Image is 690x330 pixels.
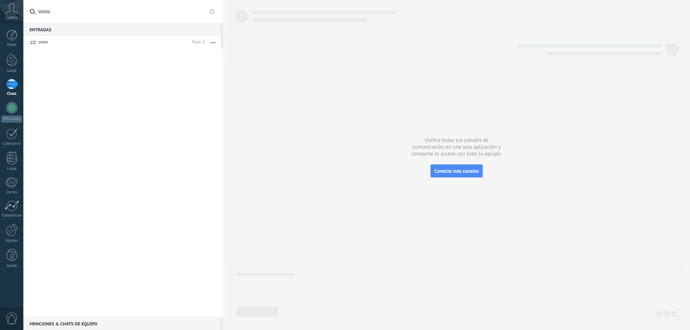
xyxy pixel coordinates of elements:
div: Panel [1,43,22,47]
div: Total: 0 [189,39,205,46]
div: Calendario [1,141,22,146]
div: Menciones & Chats de equipo [23,317,221,330]
div: Entradas [23,23,221,36]
span: Cuenta [6,15,18,20]
div: WhatsApp [1,116,22,122]
button: Conecta más canales [431,164,483,177]
div: Correo [1,190,22,195]
div: Leads [1,69,22,73]
div: Ajustes [1,238,22,243]
div: Estadísticas [1,213,22,218]
div: Ayuda [1,264,22,268]
div: Listas [1,167,22,171]
span: Conecta más canales [434,168,479,174]
div: Chats [1,92,22,96]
